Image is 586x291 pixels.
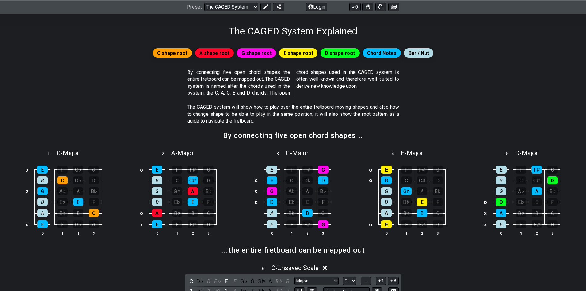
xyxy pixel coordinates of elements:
div: G [318,166,329,174]
div: F [286,220,297,228]
div: F [433,198,443,206]
th: 1 [399,230,414,236]
span: Preset [187,4,202,10]
th: 1 [284,230,300,236]
div: E [302,198,313,206]
th: 2 [70,230,86,236]
div: A [188,187,198,195]
div: G [152,187,162,195]
div: D [433,176,443,184]
h1: The CAGED System Explained [229,25,357,37]
button: A [388,277,399,285]
div: G [318,220,328,228]
div: B♭ [433,187,443,195]
span: C - Unsaved Scale [271,264,319,272]
div: B [73,209,83,217]
div: toggle pitch class [249,277,257,285]
div: B [532,209,542,217]
div: toggle pitch class [257,277,265,285]
div: C♯ [532,176,542,184]
div: G♯ [401,187,412,195]
div: A [302,187,313,195]
button: Create image [388,2,399,11]
div: A [267,209,277,217]
div: toggle pitch class [231,277,239,285]
th: 1 [169,230,185,236]
th: 2 [529,230,544,236]
select: Tonic/Root [343,277,356,285]
td: o [138,208,145,219]
div: F [89,198,99,206]
span: 3 . [277,151,286,157]
div: F [172,220,182,228]
div: C [286,176,297,184]
span: 4 . [392,151,401,157]
div: A [381,209,392,217]
td: o [253,196,260,208]
td: o [138,164,145,175]
th: 0 [264,230,280,236]
div: B [267,176,277,184]
button: Login [306,2,327,11]
button: Toggle Dexterity for all fretkits [362,2,373,11]
div: F [547,198,558,206]
div: D [37,198,48,206]
div: D♭ [302,176,313,184]
div: D [152,198,162,206]
th: 3 [315,230,331,236]
div: F♯ [302,166,313,174]
div: G [433,220,443,228]
th: 2 [185,230,201,236]
div: toggle pitch class [187,277,195,285]
button: 0 [349,2,361,11]
div: toggle pitch class [213,277,221,285]
th: 2 [414,230,430,236]
div: G [203,166,214,174]
div: F [516,220,526,228]
div: B♭ [203,187,214,195]
div: E [496,166,507,174]
div: G [547,220,558,228]
span: C shape root [157,49,187,58]
div: B♭ [172,209,182,217]
div: F♯ [531,166,542,174]
div: B [152,176,162,184]
div: E [496,220,506,228]
td: o [367,219,374,230]
div: B [381,176,392,184]
span: D shape root [325,49,355,58]
div: D [496,198,506,206]
th: 0 [149,230,165,236]
div: D [89,176,99,184]
td: x [482,208,489,219]
div: A [73,187,83,195]
div: toggle pitch class [284,277,292,285]
td: o [253,175,260,186]
button: Print [375,2,386,11]
th: 3 [430,230,446,236]
div: C [57,176,68,184]
div: A♭ [516,187,526,195]
div: toggle pitch class [196,277,204,285]
div: toggle pitch class [275,277,283,285]
div: D♭ [73,176,83,184]
span: A - Major [171,149,194,157]
td: o [482,196,489,208]
button: Share Preset [273,2,284,11]
div: E♭ [57,198,68,206]
div: G [433,166,443,174]
div: E [37,166,48,174]
div: D♯ [401,198,412,206]
div: G [89,220,99,228]
div: F [318,198,328,206]
div: G [381,187,392,195]
div: B♭ [89,187,99,195]
button: Edit Preset [260,2,271,11]
div: B [37,176,48,184]
div: C [89,209,99,217]
div: E♭ [172,198,182,206]
div: C [547,209,558,217]
div: B♭ [318,187,328,195]
td: x [23,219,30,230]
div: A [37,209,48,217]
